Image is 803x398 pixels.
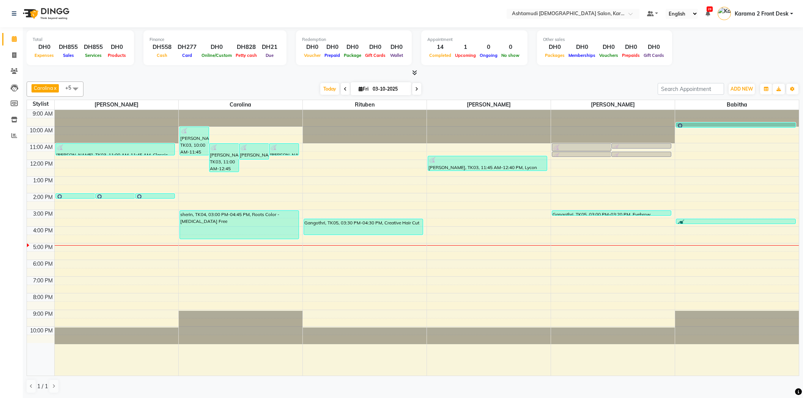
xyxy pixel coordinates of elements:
[106,53,128,58] span: Products
[150,43,175,52] div: DH558
[453,53,478,58] span: Upcoming
[551,100,675,110] span: [PERSON_NAME]
[705,10,710,17] a: 28
[567,43,597,52] div: DH0
[323,53,342,58] span: Prepaid
[658,83,724,95] input: Search Appointment
[31,243,54,251] div: 5:00 PM
[363,43,387,52] div: DH0
[28,143,54,151] div: 11:00 AM
[342,53,363,58] span: Package
[302,53,323,58] span: Voucher
[56,43,81,52] div: DH855
[106,43,128,52] div: DH0
[234,43,259,52] div: DH828
[31,177,54,185] div: 1:00 PM
[676,219,795,224] div: Deepa, TK07, 03:30 PM-03:50 PM, Eyebrow Threading
[33,53,56,58] span: Expenses
[676,123,795,127] div: VISHNU TEXT DINGG, TK02, 09:45 AM-10:05 AM, Eyebrow Threading
[31,277,54,285] div: 7:00 PM
[81,43,106,52] div: DH855
[303,100,427,110] span: Rituben
[83,53,104,58] span: Services
[612,144,671,148] div: [PERSON_NAME], TK03, 11:00 AM-11:15 AM, Half Arms Waxing
[27,100,54,108] div: Stylist
[135,194,175,198] div: thasmi, TK06, 02:00 PM-02:15 PM, Nail Polish Only
[323,43,342,52] div: DH0
[150,36,280,43] div: Finance
[175,43,200,52] div: DH277
[37,382,48,390] span: 1 / 1
[612,152,671,157] div: [PERSON_NAME], TK03, 11:30 AM-11:40 AM, Lycon Chin Wax/Upper Lip Waxing
[96,194,135,198] div: thasmi, TK06, 02:00 PM-02:15 PM, Gel Polish Removal
[478,53,499,58] span: Ongoing
[302,43,323,52] div: DH0
[543,36,666,43] div: Other sales
[302,36,406,43] div: Redemption
[552,152,611,157] div: [PERSON_NAME], TK03, 11:30 AM-11:50 AM, Under Arms Waxing
[499,53,521,58] span: No show
[620,43,642,52] div: DH0
[33,36,128,43] div: Total
[34,85,53,91] span: Carolina
[31,310,54,318] div: 9:00 PM
[499,43,521,52] div: 0
[33,43,56,52] div: DH0
[31,293,54,301] div: 8:00 PM
[320,83,339,95] span: Today
[264,53,276,58] span: Due
[427,36,521,43] div: Appointment
[597,43,620,52] div: DH0
[269,144,299,155] div: [PERSON_NAME], TK03, 11:00 AM-11:45 AM, Half Arms Waxing,Half Legs Waxing
[552,211,671,215] div: Gangothri, TK05, 03:00 PM-03:20 PM, Eyebrow Threading
[180,127,209,155] div: [PERSON_NAME], TK03, 10:00 AM-11:45 AM, Roots Color
[428,156,547,171] div: [PERSON_NAME], TK03, 11:45 AM-12:40 PM, Lycon Chin Wax/Upper Lip Waxing,Cheeks/Side Locks,Lycon C...
[642,53,666,58] span: Gift Cards
[180,53,194,58] span: Card
[209,144,239,172] div: [PERSON_NAME], TK03, 11:00 AM-12:45 PM, [MEDICAL_DATA] Treatment,Hair Spa Schwarkopf/Loreal/Kerat...
[620,53,642,58] span: Prepaids
[363,53,387,58] span: Gift Cards
[31,210,54,218] div: 3:00 PM
[55,100,178,110] span: [PERSON_NAME]
[707,6,713,12] span: 28
[19,3,71,24] img: logo
[28,127,54,135] div: 10:00 AM
[56,144,175,155] div: [PERSON_NAME], TK03, 11:00 AM-11:45 AM, Classic Pedicure
[65,85,77,91] span: +5
[234,53,259,58] span: Petty cash
[304,219,423,235] div: Gangothri, TK05, 03:30 PM-04:30 PM, Creative Hair Cut
[427,43,453,52] div: 14
[342,43,363,52] div: DH0
[567,53,597,58] span: Memberships
[53,85,57,91] a: x
[31,227,54,235] div: 4:00 PM
[427,100,551,110] span: [PERSON_NAME]
[200,53,234,58] span: Online/Custom
[357,86,370,92] span: Fri
[28,327,54,335] div: 10:00 PM
[731,86,753,92] span: ADD NEW
[543,53,567,58] span: Packages
[200,43,234,52] div: DH0
[478,43,499,52] div: 0
[735,10,789,18] span: Karama 2 Front Desk
[180,211,299,239] div: sherin, TK04, 03:00 PM-04:45 PM, Roots Color - [MEDICAL_DATA] Free
[552,144,611,151] div: [PERSON_NAME], TK03, 11:00 AM-11:30 AM, Half Legs Waxing
[259,43,280,52] div: DH21
[427,53,453,58] span: Completed
[718,7,731,20] img: Karama 2 Front Desk
[239,144,269,159] div: [PERSON_NAME], TK03, 11:00 AM-12:00 PM, [MEDICAL_DATA] Treatment
[56,194,95,198] div: thasmi, TK06, 02:00 PM-02:15 PM, Cut & File
[543,43,567,52] div: DH0
[61,53,76,58] span: Sales
[388,53,405,58] span: Wallet
[28,160,54,168] div: 12:00 PM
[597,53,620,58] span: Vouchers
[155,53,169,58] span: Cash
[179,100,302,110] span: Carolina
[370,83,408,95] input: 2025-10-03
[453,43,478,52] div: 1
[31,193,54,201] div: 2:00 PM
[675,100,799,110] span: Babitha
